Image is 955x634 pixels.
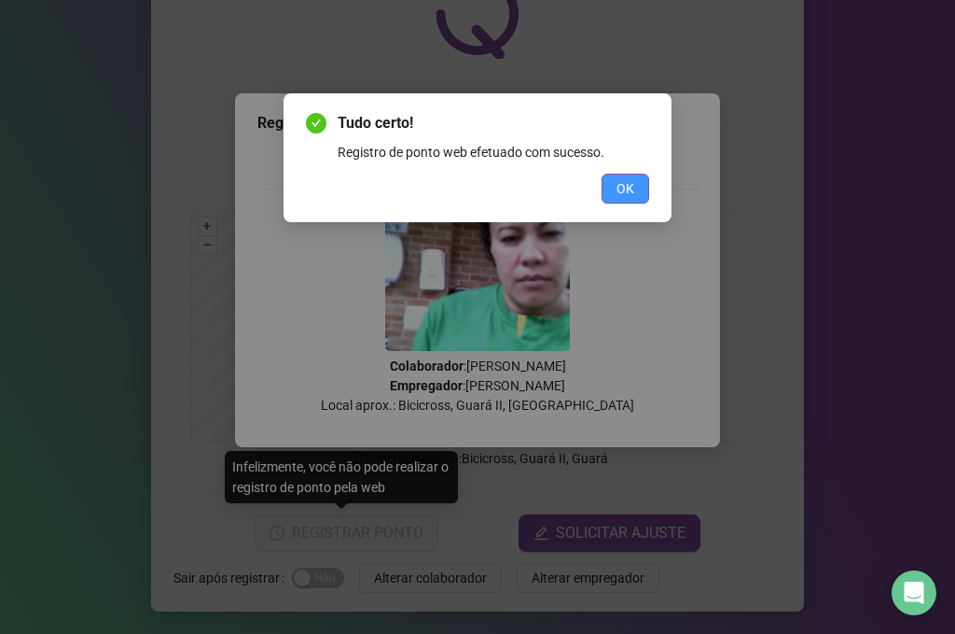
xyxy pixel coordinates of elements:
button: OK [602,174,649,204]
div: Registro de ponto web efetuado com sucesso. [338,142,649,162]
span: check-circle [306,113,326,134]
span: Tudo certo! [338,112,649,134]
span: OK [616,178,634,199]
div: Open Intercom Messenger [892,571,936,615]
